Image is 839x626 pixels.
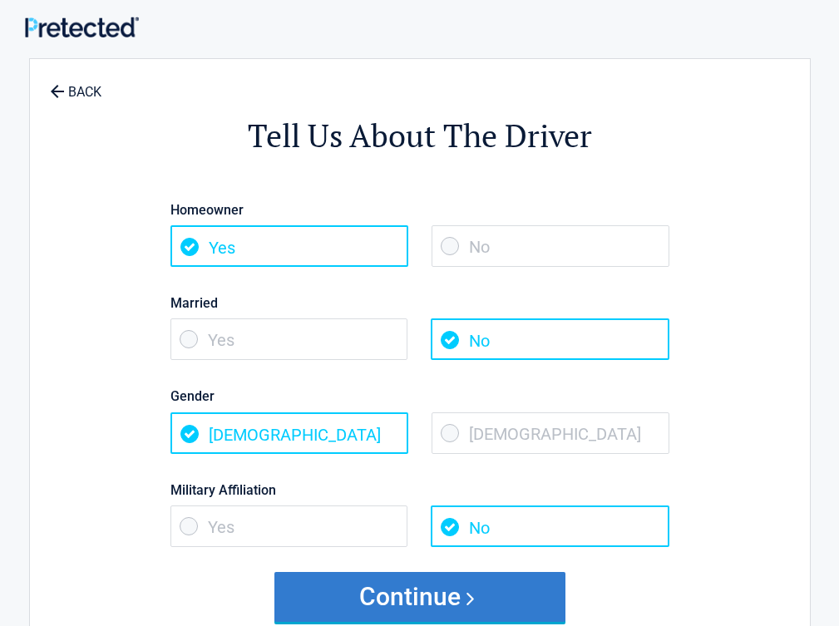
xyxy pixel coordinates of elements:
[170,292,669,314] label: Married
[170,385,669,407] label: Gender
[431,318,669,360] span: No
[47,70,105,99] a: BACK
[170,318,408,360] span: Yes
[432,225,669,267] span: No
[170,505,408,547] span: Yes
[170,199,669,221] label: Homeowner
[25,17,139,37] img: Main Logo
[170,412,408,454] span: [DEMOGRAPHIC_DATA]
[431,505,669,547] span: No
[432,412,669,454] span: [DEMOGRAPHIC_DATA]
[274,572,565,622] button: Continue
[170,479,669,501] label: Military Affiliation
[170,225,408,267] span: Yes
[121,115,718,157] h2: Tell Us About The Driver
